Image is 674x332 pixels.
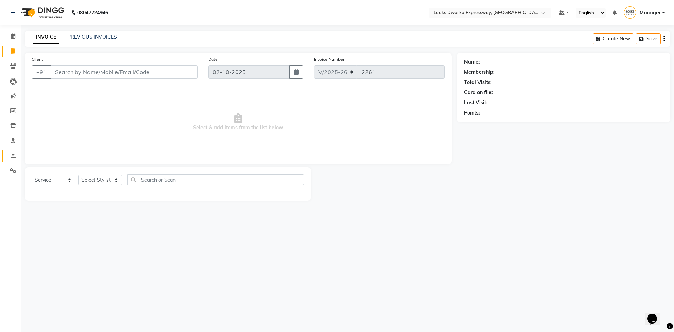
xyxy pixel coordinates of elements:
input: Search by Name/Mobile/Email/Code [51,65,198,79]
b: 08047224946 [77,3,108,22]
div: Membership: [464,69,495,76]
iframe: chat widget [645,304,667,325]
button: Save [636,33,661,44]
label: Client [32,56,43,63]
div: Total Visits: [464,79,492,86]
label: Date [208,56,218,63]
span: Manager [640,9,661,17]
div: Name: [464,58,480,66]
label: Invoice Number [314,56,344,63]
div: Points: [464,109,480,117]
button: +91 [32,65,51,79]
img: Manager [624,6,636,19]
button: Create New [593,33,633,44]
span: Select & add items from the list below [32,87,445,157]
a: PREVIOUS INVOICES [67,34,117,40]
a: INVOICE [33,31,59,44]
img: logo [18,3,66,22]
input: Search or Scan [127,174,304,185]
div: Last Visit: [464,99,488,106]
div: Card on file: [464,89,493,96]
